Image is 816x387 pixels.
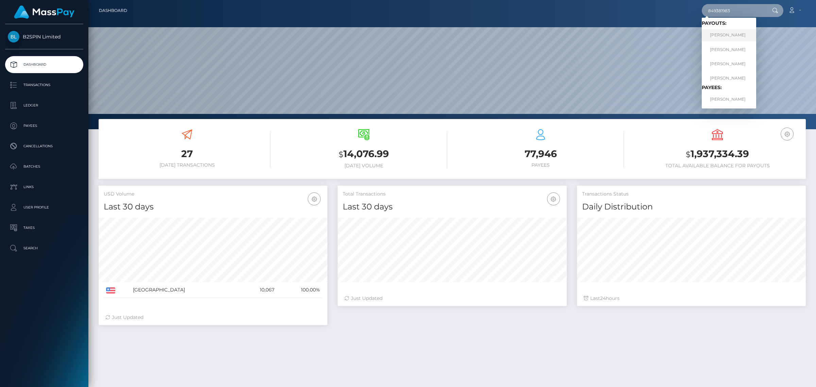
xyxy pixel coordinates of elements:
h6: Total Available Balance for Payouts [634,163,801,169]
h6: [DATE] Volume [280,163,447,169]
h5: USD Volume [104,191,322,198]
p: Cancellations [8,141,81,151]
div: Just Updated [105,314,321,321]
p: Taxes [8,223,81,233]
a: [PERSON_NAME] [702,57,756,70]
p: Search [8,243,81,253]
p: Links [8,182,81,192]
p: Dashboard [8,60,81,70]
a: Cancellations [5,138,83,155]
a: Links [5,179,83,196]
a: Payees [5,117,83,134]
td: 100.00% [277,282,322,298]
td: 10,067 [239,282,276,298]
h3: 27 [104,147,270,161]
a: [PERSON_NAME] [702,93,756,105]
td: [GEOGRAPHIC_DATA] [131,282,240,298]
h5: Transactions Status [582,191,801,198]
p: Batches [8,162,81,172]
a: Dashboard [5,56,83,73]
a: [PERSON_NAME] [702,43,756,56]
span: B2SPIN Limited [5,34,83,40]
a: Search [5,240,83,257]
img: US.png [106,287,115,293]
a: User Profile [5,199,83,216]
a: Transactions [5,77,83,94]
h3: 77,946 [457,147,624,161]
h6: Payees [457,162,624,168]
small: $ [339,150,343,159]
a: [PERSON_NAME] [702,72,756,84]
p: User Profile [8,202,81,213]
p: Transactions [8,80,81,90]
a: Batches [5,158,83,175]
a: Dashboard [99,3,127,18]
img: B2SPIN Limited [8,31,19,43]
input: Search... [702,4,766,17]
a: Ledger [5,97,83,114]
p: Payees [8,121,81,131]
a: Taxes [5,219,83,236]
h6: [DATE] Transactions [104,162,270,168]
div: Last hours [584,295,799,302]
h3: 1,937,334.39 [634,147,801,161]
p: Ledger [8,100,81,111]
a: [PERSON_NAME] [702,29,756,41]
h4: Last 30 days [343,201,561,213]
h3: 14,076.99 [280,147,447,161]
span: 24 [600,295,606,301]
img: MassPay Logo [14,5,74,19]
h5: Total Transactions [343,191,561,198]
small: $ [686,150,691,159]
h6: Payouts: [702,20,756,26]
h4: Last 30 days [104,201,322,213]
h4: Daily Distribution [582,201,801,213]
h6: Payees: [702,85,756,90]
div: Just Updated [344,295,560,302]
